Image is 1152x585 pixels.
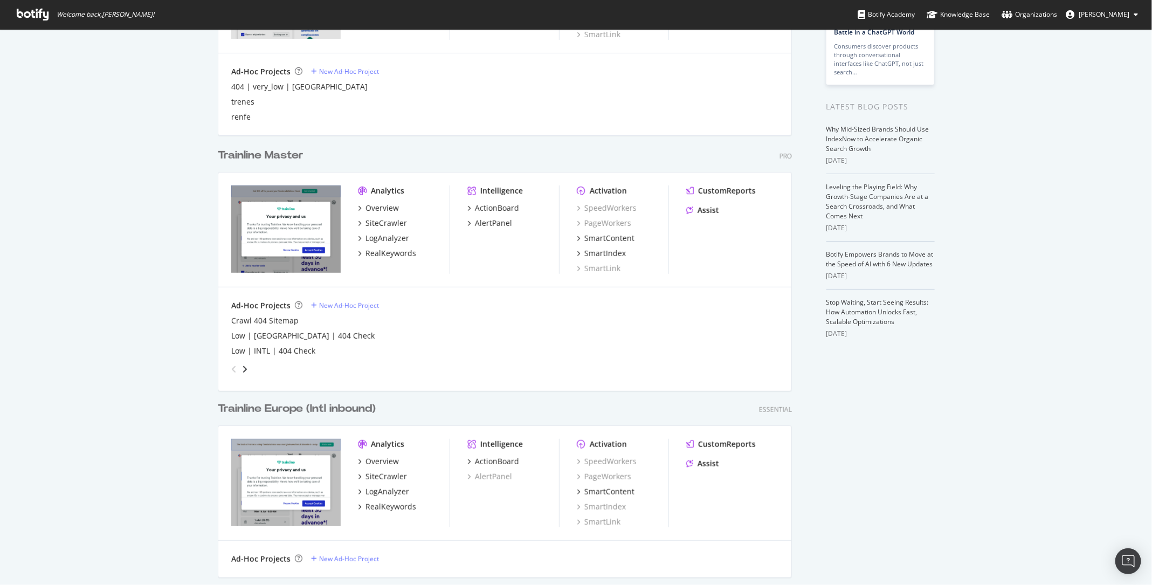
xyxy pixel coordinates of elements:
[780,152,792,161] div: Pro
[358,486,409,497] a: LogAnalyzer
[218,148,308,163] a: Trainline Master
[1115,548,1141,574] div: Open Intercom Messenger
[826,156,935,166] div: [DATE]
[826,223,935,233] div: [DATE]
[231,315,299,326] a: Crawl 404 Sitemap
[467,471,512,482] a: AlertPanel
[834,42,926,77] div: Consumers discover products through conversational interfaces like ChatGPT, not just search…
[698,205,719,216] div: Assist
[590,185,627,196] div: Activation
[475,218,512,229] div: AlertPanel
[371,185,404,196] div: Analytics
[467,218,512,229] a: AlertPanel
[365,471,407,482] div: SiteCrawler
[1079,10,1129,19] span: David Lewis
[467,456,519,467] a: ActionBoard
[467,203,519,214] a: ActionBoard
[577,233,634,244] a: SmartContent
[480,185,523,196] div: Intelligence
[319,554,379,563] div: New Ad-Hoc Project
[218,401,380,417] a: Trainline Europe (Intl inbound)
[231,81,368,92] a: 404 | very_low | [GEOGRAPHIC_DATA]
[759,405,792,414] div: Essential
[371,439,404,450] div: Analytics
[311,554,379,563] a: New Ad-Hoc Project
[686,439,756,450] a: CustomReports
[577,248,626,259] a: SmartIndex
[577,263,620,274] a: SmartLink
[231,346,315,356] div: Low | INTL | 404 Check
[231,331,375,341] a: Low | [GEOGRAPHIC_DATA] | 404 Check
[826,125,929,153] a: Why Mid-Sized Brands Should Use IndexNow to Accelerate Organic Search Growth
[686,185,756,196] a: CustomReports
[218,148,303,163] div: Trainline Master
[365,486,409,497] div: LogAnalyzer
[858,9,915,20] div: Botify Academy
[1057,6,1147,23] button: [PERSON_NAME]
[358,248,416,259] a: RealKeywords
[577,29,620,40] a: SmartLink
[319,301,379,310] div: New Ad-Hoc Project
[577,471,631,482] a: PageWorkers
[241,364,249,375] div: angle-right
[365,456,399,467] div: Overview
[686,205,719,216] a: Assist
[231,66,291,77] div: Ad-Hoc Projects
[475,203,519,214] div: ActionBoard
[358,218,407,229] a: SiteCrawler
[698,439,756,450] div: CustomReports
[577,203,637,214] a: SpeedWorkers
[698,458,719,469] div: Assist
[358,203,399,214] a: Overview
[577,218,631,229] a: PageWorkers
[358,501,416,512] a: RealKeywords
[577,501,626,512] a: SmartIndex
[826,329,935,339] div: [DATE]
[365,203,399,214] div: Overview
[231,554,291,565] div: Ad-Hoc Projects
[231,97,254,107] a: trenes
[584,233,634,244] div: SmartContent
[311,67,379,76] a: New Ad-Hoc Project
[584,486,634,497] div: SmartContent
[218,401,376,417] div: Trainline Europe (Intl inbound)
[826,101,935,113] div: Latest Blog Posts
[826,250,934,269] a: Botify Empowers Brands to Move at the Speed of AI with 6 New Updates
[698,185,756,196] div: CustomReports
[231,300,291,311] div: Ad-Hoc Projects
[319,67,379,76] div: New Ad-Hoc Project
[826,271,935,281] div: [DATE]
[57,10,154,19] span: Welcome back, [PERSON_NAME] !
[584,248,626,259] div: SmartIndex
[358,233,409,244] a: LogAnalyzer
[826,182,929,221] a: Leveling the Playing Field: Why Growth-Stage Companies Are at a Search Crossroads, and What Comes...
[365,218,407,229] div: SiteCrawler
[475,456,519,467] div: ActionBoard
[231,439,341,526] img: https://www.thetrainline.com/eu
[577,456,637,467] a: SpeedWorkers
[227,361,241,378] div: angle-left
[577,517,620,527] a: SmartLink
[231,112,251,122] a: renfe
[1002,9,1057,20] div: Organizations
[927,9,990,20] div: Knowledge Base
[311,301,379,310] a: New Ad-Hoc Project
[365,233,409,244] div: LogAnalyzer
[365,501,416,512] div: RealKeywords
[231,185,341,273] img: https://www.thetrainline.com
[358,471,407,482] a: SiteCrawler
[590,439,627,450] div: Activation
